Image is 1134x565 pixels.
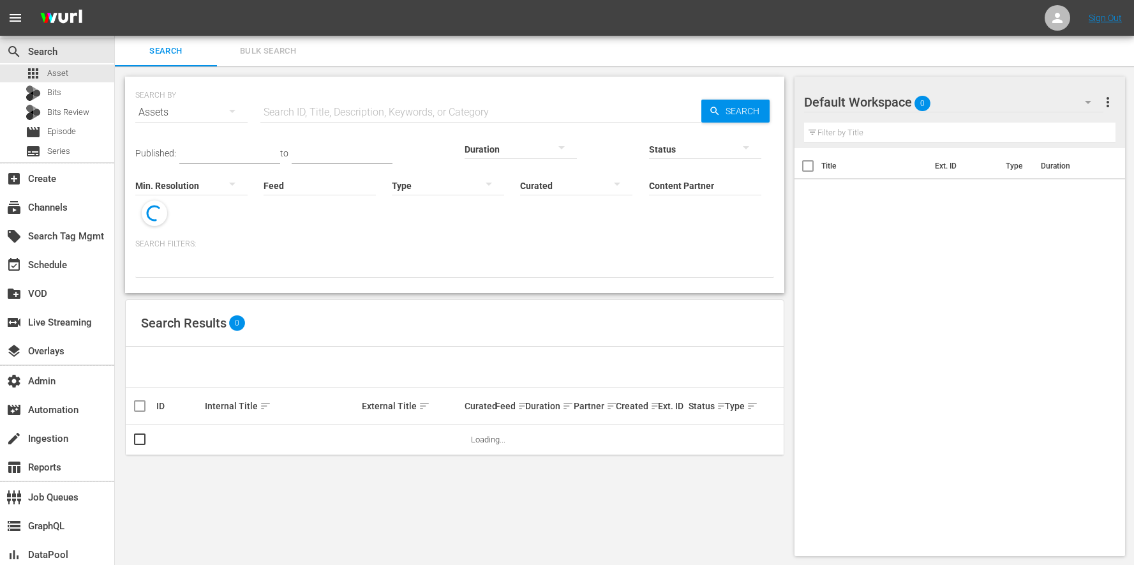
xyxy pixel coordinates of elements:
span: sort [260,400,271,412]
span: Search Results [141,315,227,331]
span: GraphQL [6,518,22,534]
div: Feed [495,398,521,414]
p: Search Filters: [135,239,774,250]
span: Bits [47,86,61,99]
span: Reports [6,460,22,475]
div: Partner [574,398,612,414]
span: sort [562,400,574,412]
div: Type [725,398,745,414]
span: sort [419,400,430,412]
div: Bits Review [26,105,41,120]
span: Overlays [6,343,22,359]
span: sort [650,400,662,412]
span: Admin [6,373,22,389]
span: sort [518,400,529,412]
span: Search [123,44,209,59]
span: sort [606,400,618,412]
span: Series [26,144,41,159]
span: 0 [229,315,245,331]
span: Schedule [6,257,22,273]
a: Sign Out [1089,13,1122,23]
div: Status [689,398,721,414]
span: sort [717,400,728,412]
span: Published: [135,148,176,158]
span: Search [720,100,770,123]
span: Episode [26,124,41,140]
span: Series [47,145,70,158]
th: Duration [1033,148,1110,184]
span: Search [6,44,22,59]
span: menu [8,10,23,26]
span: Job Queues [6,490,22,505]
span: Asset [26,66,41,81]
div: Curated [465,401,491,411]
button: more_vert [1100,87,1115,117]
th: Type [998,148,1033,184]
div: Bits [26,86,41,101]
span: Create [6,171,22,186]
span: VOD [6,286,22,301]
div: Duration [525,398,570,414]
span: to [280,148,288,158]
div: Ext. ID [658,401,684,411]
span: Loading... [471,435,505,444]
div: Assets [135,94,248,130]
span: 0 [914,90,930,117]
span: Bits Review [47,106,89,119]
span: Bulk Search [225,44,311,59]
th: Ext. ID [927,148,998,184]
span: Ingestion [6,431,22,446]
div: Created [616,398,654,414]
span: DataPool [6,547,22,562]
span: Automation [6,402,22,418]
span: Live Streaming [6,315,22,330]
div: External Title [362,398,461,414]
span: Asset [47,67,68,80]
span: Search Tag Mgmt [6,229,22,244]
span: more_vert [1100,94,1115,110]
div: Default Workspace [804,84,1103,120]
span: Episode [47,125,76,138]
div: Internal Title [205,398,358,414]
button: Search [701,100,770,123]
th: Title [821,148,928,184]
div: ID [156,401,201,411]
span: Channels [6,200,22,215]
img: ans4CAIJ8jUAAAAAAAAAAAAAAAAAAAAAAAAgQb4GAAAAAAAAAAAAAAAAAAAAAAAAJMjXAAAAAAAAAAAAAAAAAAAAAAAAgAT5G... [31,3,92,33]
